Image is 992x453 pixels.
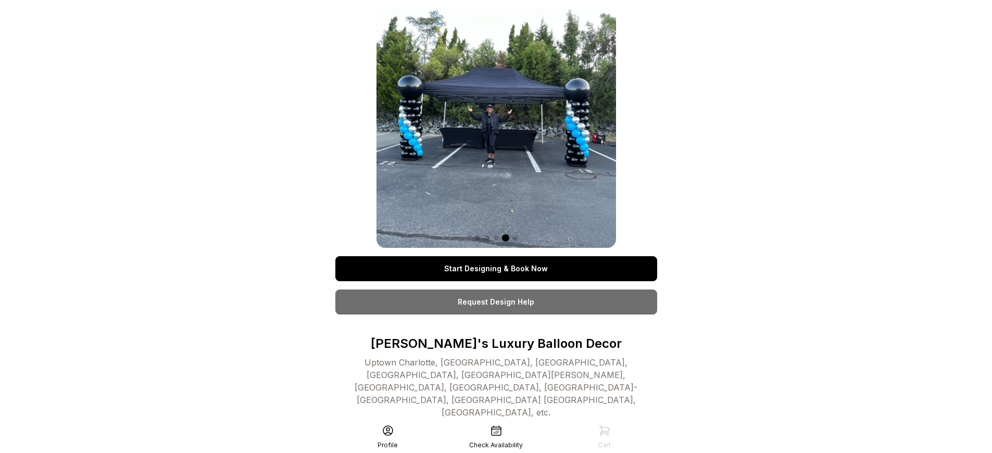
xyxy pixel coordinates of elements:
[469,441,523,449] div: Check Availability
[378,441,398,449] div: Profile
[335,256,657,281] a: Start Designing & Book Now
[598,441,611,449] div: Cart
[335,290,657,314] a: Request Design Help
[335,335,657,352] p: [PERSON_NAME]'s Luxury Balloon Decor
